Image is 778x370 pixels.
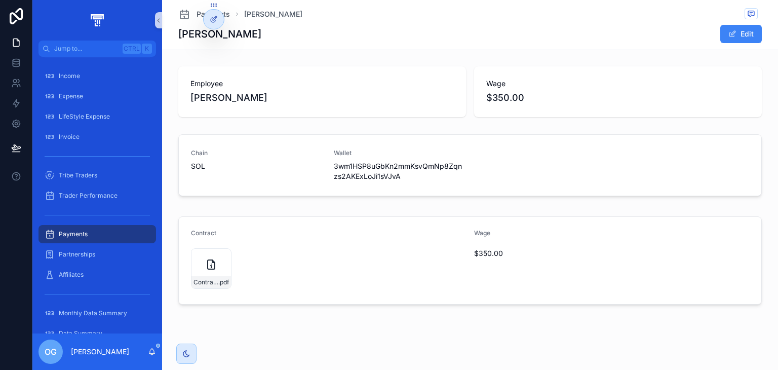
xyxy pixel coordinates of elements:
[59,133,80,141] span: Invoice
[197,9,230,19] span: Payments
[123,44,141,54] span: Ctrl
[244,9,302,19] a: [PERSON_NAME]
[59,250,95,258] span: Partnerships
[38,266,156,284] a: Affiliates
[218,278,229,286] span: .pdf
[191,161,322,171] span: SOL
[59,271,84,279] span: Affiliates
[71,347,129,357] p: [PERSON_NAME]
[59,309,127,317] span: Monthly Data Summary
[38,304,156,322] a: Monthly Data Summary
[59,113,110,121] span: LifeStyle Expense
[38,107,156,126] a: LifeStyle Expense
[191,149,322,157] span: Chain
[38,187,156,205] a: Trader Performance
[45,346,57,358] span: OG
[178,27,261,41] h1: [PERSON_NAME]
[486,91,750,105] span: $350.00
[474,248,749,258] span: $350.00
[178,8,230,20] a: Payments
[59,171,97,179] span: Tribe Traders
[38,166,156,184] a: Tribe Traders
[720,25,762,43] button: Edit
[486,79,750,89] span: Wage
[59,92,83,100] span: Expense
[59,72,80,80] span: Income
[190,91,454,105] span: [PERSON_NAME]
[59,230,88,238] span: Payments
[190,79,454,89] span: Employee
[334,149,464,157] span: Wallet
[89,12,105,28] img: App logo
[38,67,156,85] a: Income
[143,45,151,53] span: K
[334,161,464,181] span: 3wm1HSP8uGbKn2mmKsvQmNp8Zqnzs2AKExLoJi1sVJvA
[38,245,156,264] a: Partnerships
[38,225,156,243] a: Payments
[38,324,156,343] a: Data Summary
[59,192,118,200] span: Trader Performance
[474,229,490,237] span: Wage
[193,278,218,286] span: Contract-[PERSON_NAME]-(5)-(1)
[59,329,102,338] span: Data Summary
[191,229,216,237] span: Contract
[38,128,156,146] a: Invoice
[38,87,156,105] a: Expense
[54,45,119,53] span: Jump to...
[32,57,162,334] div: scrollable content
[38,41,156,57] button: Jump to...CtrlK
